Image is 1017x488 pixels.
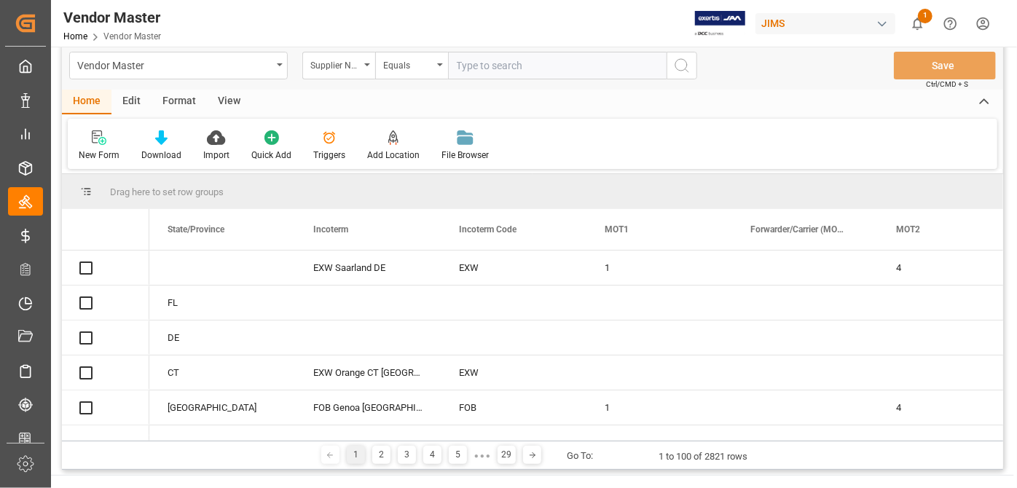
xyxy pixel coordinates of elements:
div: Quick Add [251,149,291,162]
div: Marche [150,425,296,460]
div: View [207,90,251,114]
div: JIMS [755,13,895,34]
div: Press SPACE to select this row. [62,286,149,320]
input: Type to search [448,52,667,79]
span: Incoterm [313,224,348,235]
div: FOB Genoa [GEOGRAPHIC_DATA] IT [296,390,441,425]
div: Press SPACE to select this row. [62,425,149,460]
div: Equals [383,55,433,72]
div: FOB [441,425,587,460]
span: Incoterm Code [459,224,517,235]
div: Go To: [567,449,593,463]
span: Drag here to set row groups [110,186,224,197]
span: Ctrl/CMD + S [926,79,968,90]
img: Exertis%20JAM%20-%20Email%20Logo.jpg_1722504956.jpg [695,11,745,36]
div: [GEOGRAPHIC_DATA] [150,390,296,425]
div: Vendor Master [77,55,272,74]
button: open menu [69,52,288,79]
span: MOT2 [896,224,920,235]
div: Triggers [313,149,345,162]
span: 1 [918,9,932,23]
button: Save [894,52,996,79]
div: 1 to 100 of 2821 rows [659,449,747,464]
span: MOT1 [605,224,629,235]
div: Press SPACE to select this row. [62,355,149,390]
div: Edit [111,90,152,114]
div: 5 [449,446,467,464]
button: open menu [375,52,448,79]
div: FOB Genoa [GEOGRAPHIC_DATA] IT [296,425,441,460]
div: 1 [347,446,365,464]
div: Download [141,149,181,162]
div: ● ● ● [474,450,490,461]
div: Press SPACE to select this row. [62,251,149,286]
div: 29 [498,446,516,464]
span: State/Province [168,224,224,235]
div: 4 [423,446,441,464]
div: Home [62,90,111,114]
div: FL [150,286,296,320]
div: Vendor Master [63,7,161,28]
span: Forwarder/Carrier (MOT1) [750,224,848,235]
div: File Browser [441,149,489,162]
button: search button [667,52,697,79]
div: 1 [587,425,733,460]
div: CT [150,355,296,390]
div: EXW [441,355,587,390]
button: show 1 new notifications [901,7,934,40]
div: New Form [79,149,119,162]
div: Press SPACE to select this row. [62,320,149,355]
div: Add Location [367,149,420,162]
div: EXW Orange CT [GEOGRAPHIC_DATA] [296,355,441,390]
button: JIMS [755,9,901,37]
div: 1 [587,251,733,285]
a: Home [63,31,87,42]
div: 3 [398,446,416,464]
div: 2 [372,446,390,464]
div: Import [203,149,229,162]
div: Supplier Number [310,55,360,72]
div: Press SPACE to select this row. [62,390,149,425]
div: EXW Saarland DE [296,251,441,285]
div: EXW [441,251,587,285]
button: open menu [302,52,375,79]
div: FOB [441,390,587,425]
div: 1 [587,390,733,425]
div: DE [150,320,296,355]
div: Format [152,90,207,114]
button: Help Center [934,7,967,40]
